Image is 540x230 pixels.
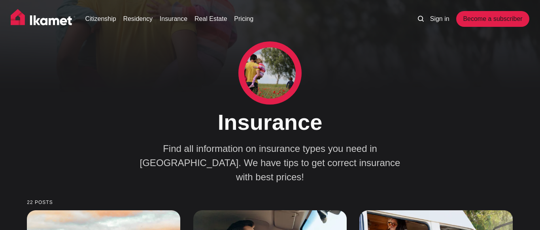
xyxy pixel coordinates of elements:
img: Insurance [244,47,296,99]
a: Residency [123,14,153,24]
a: Insurance [160,14,187,24]
h1: Insurance [124,109,416,135]
small: 22 posts [27,200,513,205]
a: Pricing [234,14,253,24]
a: Citizenship [85,14,116,24]
a: Real Estate [194,14,227,24]
img: Ikamet home [11,9,76,29]
a: Become a subscriber [456,11,529,27]
a: Sign in [430,14,449,24]
p: Find all information on insurance types you need in [GEOGRAPHIC_DATA]. We have tips to get correc... [132,142,408,184]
